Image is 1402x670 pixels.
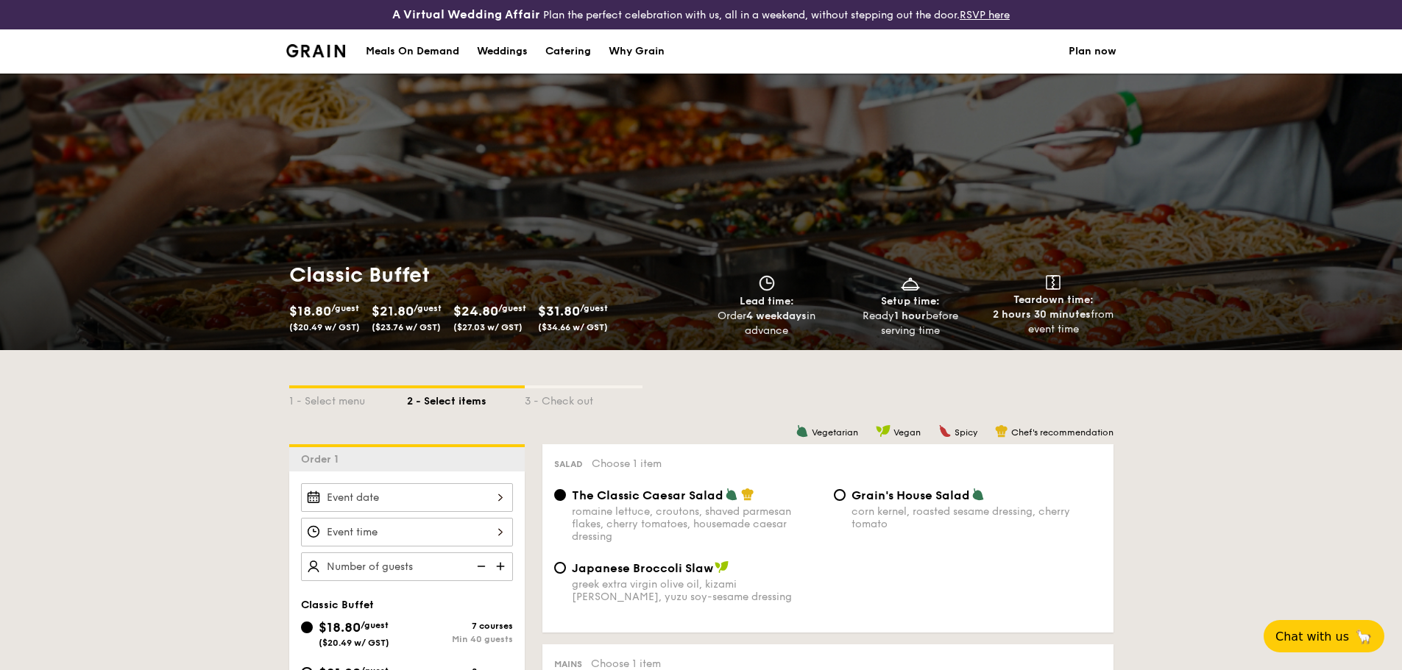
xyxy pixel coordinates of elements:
a: Meals On Demand [357,29,468,74]
span: /guest [361,620,389,630]
span: The Classic Caesar Salad [572,488,723,502]
strong: 1 hour [894,310,926,322]
img: Grain [286,44,346,57]
img: icon-add.58712e84.svg [491,552,513,580]
div: Plan the perfect celebration with us, all in a weekend, without stepping out the door. [277,6,1125,24]
div: Meals On Demand [366,29,459,74]
img: icon-teardown.65201eee.svg [1046,275,1061,290]
img: icon-vegan.f8ff3823.svg [715,560,729,574]
span: $21.80 [372,303,414,319]
a: Logotype [286,44,346,57]
div: 3 - Check out [525,388,642,409]
strong: 4 weekdays [746,310,807,322]
div: greek extra virgin olive oil, kizami [PERSON_NAME], yuzu soy-sesame dressing [572,578,822,603]
div: Min 40 guests [407,634,513,644]
span: /guest [414,303,442,313]
span: Lead time: [740,295,794,307]
span: $18.80 [289,303,331,319]
span: Order 1 [301,453,344,466]
div: Catering [545,29,591,74]
img: icon-dish.430c3a2e.svg [899,275,921,291]
input: Grain's House Saladcorn kernel, roasted sesame dressing, cherry tomato [834,489,846,501]
span: Chef's recommendation [1011,427,1114,438]
img: icon-vegetarian.fe4039eb.svg [796,424,809,438]
img: icon-spicy.37a8142b.svg [938,424,952,438]
input: Japanese Broccoli Slawgreek extra virgin olive oil, kizami [PERSON_NAME], yuzu soy-sesame dressing [554,562,566,574]
span: Salad [554,459,583,469]
span: Teardown time: [1013,293,1094,306]
span: Vegan [893,427,921,438]
div: corn kernel, roasted sesame dressing, cherry tomato [852,505,1102,530]
a: Weddings [468,29,537,74]
a: Why Grain [600,29,673,74]
input: $18.80/guest($20.49 w/ GST)7 coursesMin 40 guests [301,621,313,633]
span: Classic Buffet [301,599,374,611]
span: $18.80 [319,619,361,635]
div: romaine lettuce, croutons, shaved parmesan flakes, cherry tomatoes, housemade caesar dressing [572,505,822,543]
div: Weddings [477,29,528,74]
span: Setup time: [881,295,940,307]
div: Ready before serving time [844,309,976,338]
div: from event time [988,307,1119,337]
h4: A Virtual Wedding Affair [392,6,540,24]
span: Grain's House Salad [852,488,970,502]
span: Mains [554,659,582,669]
img: icon-chef-hat.a58ddaea.svg [995,424,1008,438]
span: 🦙 [1355,628,1373,645]
div: 1 - Select menu [289,388,407,409]
div: Order in advance [701,309,833,338]
img: icon-reduce.1d2dbef1.svg [469,552,491,580]
a: RSVP here [960,9,1010,21]
input: The Classic Caesar Saladromaine lettuce, croutons, shaved parmesan flakes, cherry tomatoes, house... [554,489,566,501]
div: Why Grain [609,29,665,74]
img: icon-chef-hat.a58ddaea.svg [741,488,754,501]
span: ($20.49 w/ GST) [319,638,389,648]
div: 7 courses [407,621,513,631]
button: Chat with us🦙 [1264,620,1384,652]
h1: Classic Buffet [289,262,695,288]
span: Choose 1 item [591,657,661,670]
span: /guest [498,303,526,313]
span: $24.80 [453,303,498,319]
strong: 2 hours 30 minutes [993,308,1091,321]
img: icon-vegetarian.fe4039eb.svg [725,488,738,501]
input: Event time [301,518,513,546]
span: ($34.66 w/ GST) [538,322,608,332]
span: ($20.49 w/ GST) [289,322,360,332]
a: Catering [537,29,600,74]
span: Vegetarian [812,427,858,438]
img: icon-vegetarian.fe4039eb.svg [971,488,985,501]
span: /guest [580,303,608,313]
span: Spicy [955,427,977,438]
input: Number of guests [301,552,513,581]
span: Choose 1 item [592,457,662,470]
a: Plan now [1069,29,1116,74]
span: Japanese Broccoli Slaw [572,561,713,575]
span: $31.80 [538,303,580,319]
span: Chat with us [1275,630,1349,644]
input: Event date [301,483,513,512]
span: ($23.76 w/ GST) [372,322,441,332]
span: ($27.03 w/ GST) [453,322,523,332]
img: icon-vegan.f8ff3823.svg [876,424,891,438]
img: icon-clock.2db775ea.svg [756,275,778,291]
div: 2 - Select items [407,388,525,409]
span: /guest [331,303,359,313]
